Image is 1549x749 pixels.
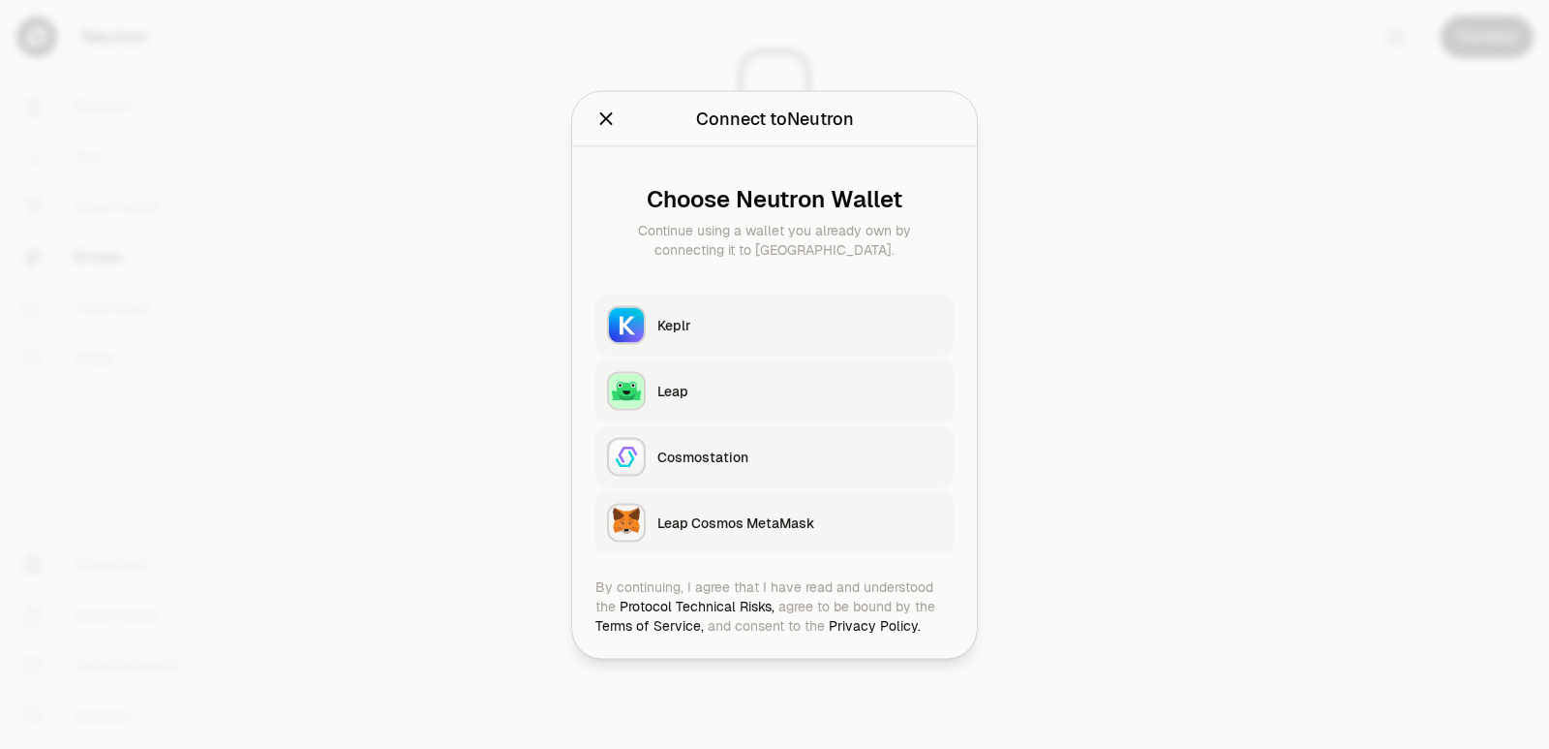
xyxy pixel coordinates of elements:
button: Leap Cosmos MetaMaskLeap Cosmos MetaMask [595,491,954,553]
img: Leap [609,373,644,408]
div: Choose Neutron Wallet [611,185,938,212]
a: Protocol Technical Risks, [620,597,774,614]
button: CosmostationCosmostation [595,425,954,487]
img: Leap Cosmos MetaMask [609,505,644,540]
div: Leap [657,381,942,400]
div: Connect to Neutron [696,105,854,132]
a: Privacy Policy. [829,616,921,634]
img: Keplr [609,307,644,342]
div: Cosmostation [657,447,942,466]
a: Terms of Service, [595,616,704,634]
div: By continuing, I agree that I have read and understood the agree to be bound by the and consent t... [595,577,954,635]
div: Keplr [657,315,942,334]
button: KeplrKeplr [595,294,954,356]
button: LeapLeap [595,359,954,421]
div: Continue using a wallet you already own by connecting it to [GEOGRAPHIC_DATA]. [611,220,938,259]
button: Close [595,105,617,132]
img: Cosmostation [609,439,644,474]
div: Leap Cosmos MetaMask [657,513,942,532]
